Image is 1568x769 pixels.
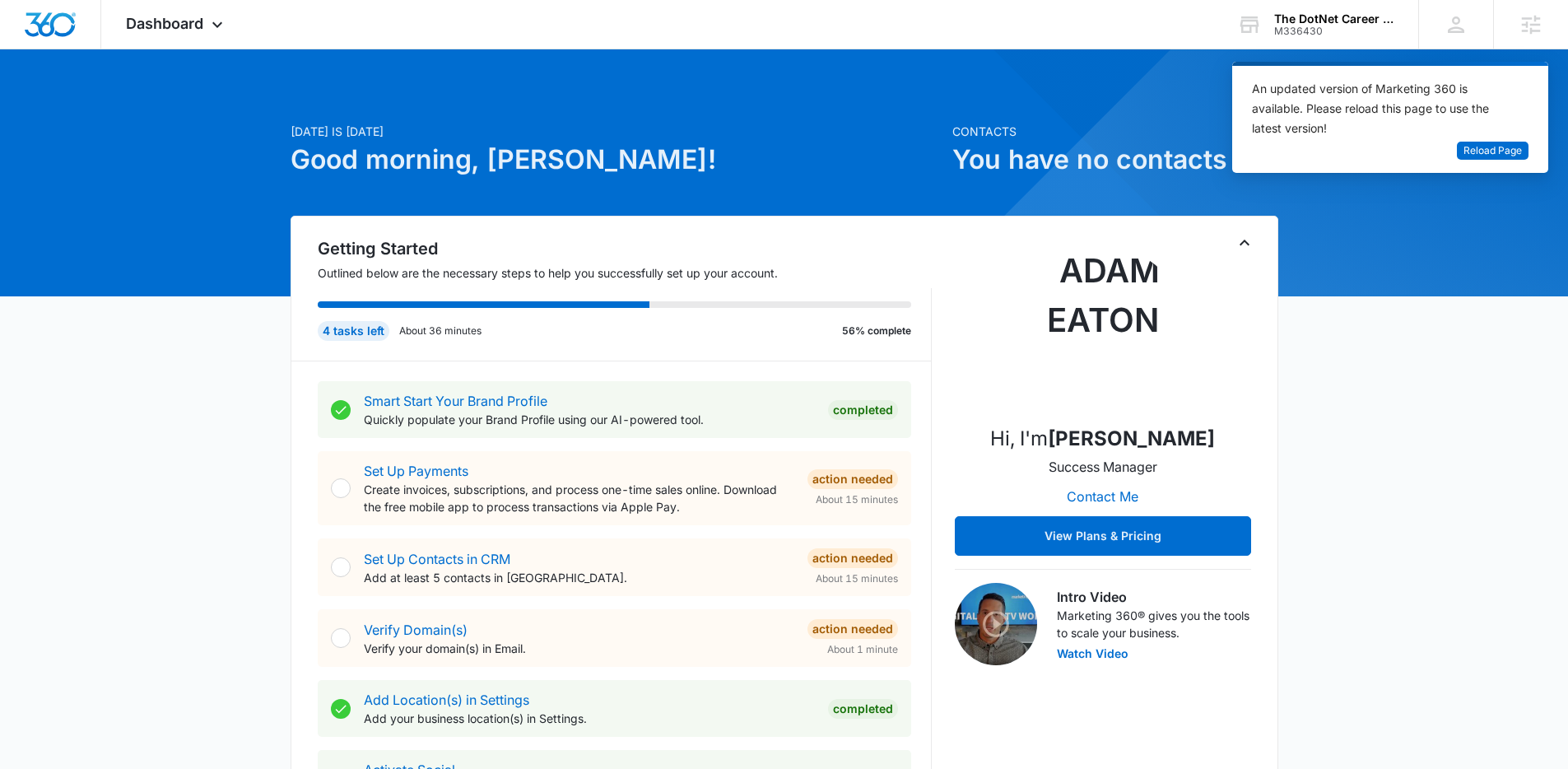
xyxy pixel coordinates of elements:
[364,463,468,479] a: Set Up Payments
[1457,142,1528,161] button: Reload Page
[816,571,898,586] span: About 15 minutes
[364,411,815,428] p: Quickly populate your Brand Profile using our AI-powered tool.
[1057,587,1251,607] h3: Intro Video
[1057,607,1251,641] p: Marketing 360® gives you the tools to scale your business.
[318,264,932,282] p: Outlined below are the necessary steps to help you successfully set up your account.
[364,481,794,515] p: Create invoices, subscriptions, and process one-time sales online. Download the free mobile app t...
[990,424,1215,454] p: Hi, I'm
[1274,12,1394,26] div: account name
[126,15,203,32] span: Dashboard
[842,324,911,338] p: 56% complete
[364,692,529,708] a: Add Location(s) in Settings
[364,622,468,638] a: Verify Domain(s)
[807,548,898,568] div: Action Needed
[318,236,932,261] h2: Getting Started
[1049,457,1157,477] p: Success Manager
[318,321,389,341] div: 4 tasks left
[807,469,898,489] div: Action Needed
[1274,26,1394,37] div: account id
[955,516,1251,556] button: View Plans & Pricing
[1021,246,1185,411] img: Adam Eaton
[291,123,942,140] p: [DATE] is [DATE]
[952,140,1278,179] h1: You have no contacts
[364,710,815,727] p: Add your business location(s) in Settings.
[816,492,898,507] span: About 15 minutes
[1235,233,1254,253] button: Toggle Collapse
[952,123,1278,140] p: Contacts
[1057,648,1128,659] button: Watch Video
[291,140,942,179] h1: Good morning, [PERSON_NAME]!
[807,619,898,639] div: Action Needed
[1463,143,1522,159] span: Reload Page
[399,324,482,338] p: About 36 minutes
[1252,79,1509,138] div: An updated version of Marketing 360 is available. Please reload this page to use the latest version!
[364,640,794,657] p: Verify your domain(s) in Email.
[1048,426,1215,450] strong: [PERSON_NAME]
[955,583,1037,665] img: Intro Video
[1050,477,1155,516] button: Contact Me
[828,699,898,719] div: Completed
[364,569,794,586] p: Add at least 5 contacts in [GEOGRAPHIC_DATA].
[364,551,510,567] a: Set Up Contacts in CRM
[827,642,898,657] span: About 1 minute
[828,400,898,420] div: Completed
[364,393,547,409] a: Smart Start Your Brand Profile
